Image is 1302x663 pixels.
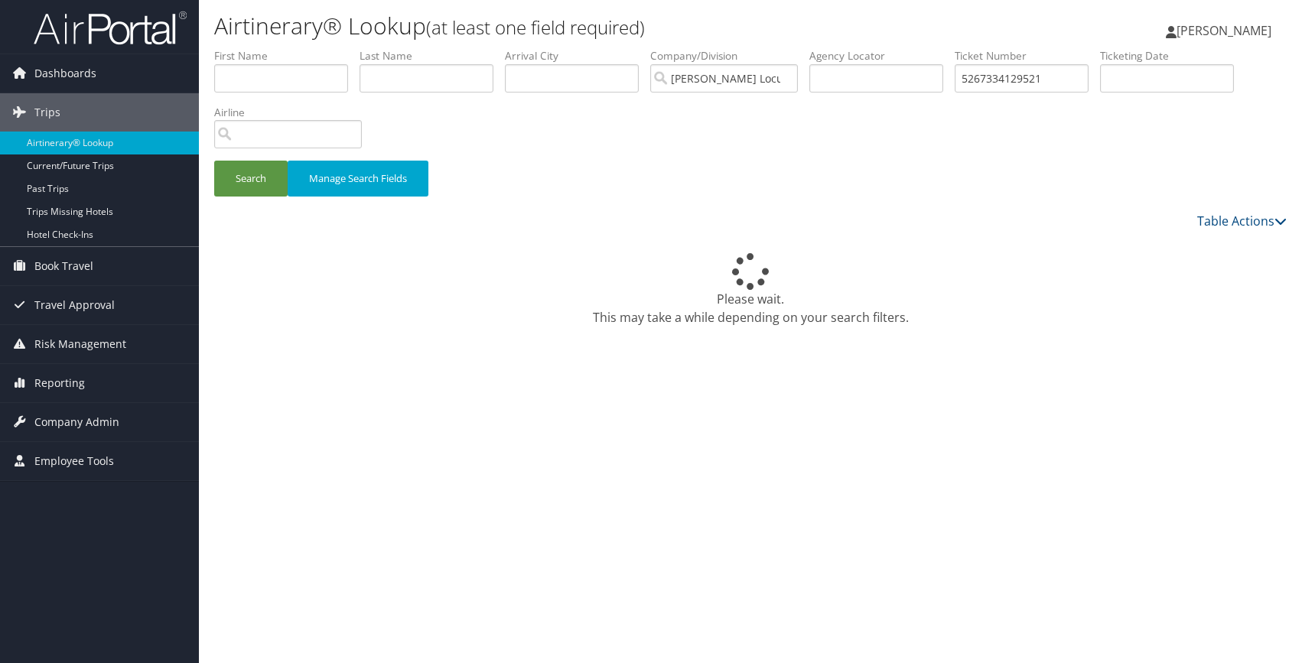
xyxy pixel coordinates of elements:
[34,93,60,132] span: Trips
[650,48,809,63] label: Company/Division
[34,54,96,93] span: Dashboards
[34,325,126,363] span: Risk Management
[1166,8,1287,54] a: [PERSON_NAME]
[288,161,428,197] button: Manage Search Fields
[360,48,505,63] label: Last Name
[34,247,93,285] span: Book Travel
[955,48,1100,63] label: Ticket Number
[214,10,929,42] h1: Airtinerary® Lookup
[34,364,85,402] span: Reporting
[34,403,119,441] span: Company Admin
[1177,22,1271,39] span: [PERSON_NAME]
[426,15,645,40] small: (at least one field required)
[1100,48,1245,63] label: Ticketing Date
[214,253,1287,327] div: Please wait. This may take a while depending on your search filters.
[505,48,650,63] label: Arrival City
[34,10,187,46] img: airportal-logo.png
[34,442,114,480] span: Employee Tools
[214,48,360,63] label: First Name
[1197,213,1287,229] a: Table Actions
[34,286,115,324] span: Travel Approval
[214,105,373,120] label: Airline
[214,161,288,197] button: Search
[809,48,955,63] label: Agency Locator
